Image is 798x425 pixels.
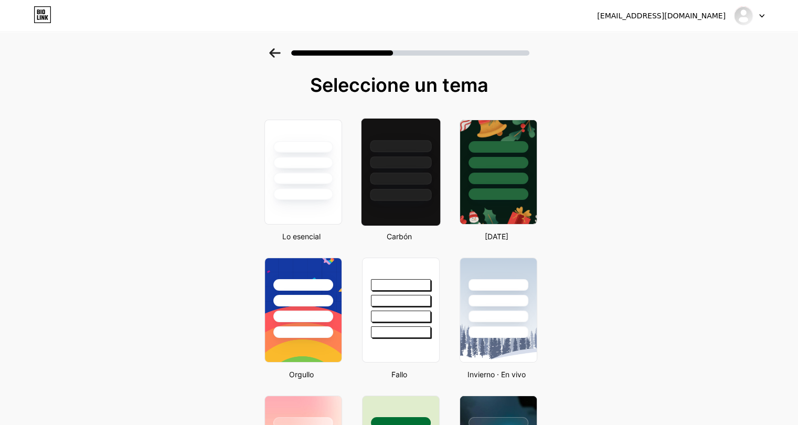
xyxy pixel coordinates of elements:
font: [DATE] [485,232,508,241]
font: Orgullo [289,370,314,379]
font: Seleccione un tema [310,73,488,97]
font: Lo esencial [282,232,321,241]
font: Invierno · En vivo [467,370,526,379]
font: [EMAIL_ADDRESS][DOMAIN_NAME] [597,12,726,20]
font: Carbón [387,232,412,241]
font: Fallo [391,370,407,379]
img: Víctor Juan [733,6,753,26]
